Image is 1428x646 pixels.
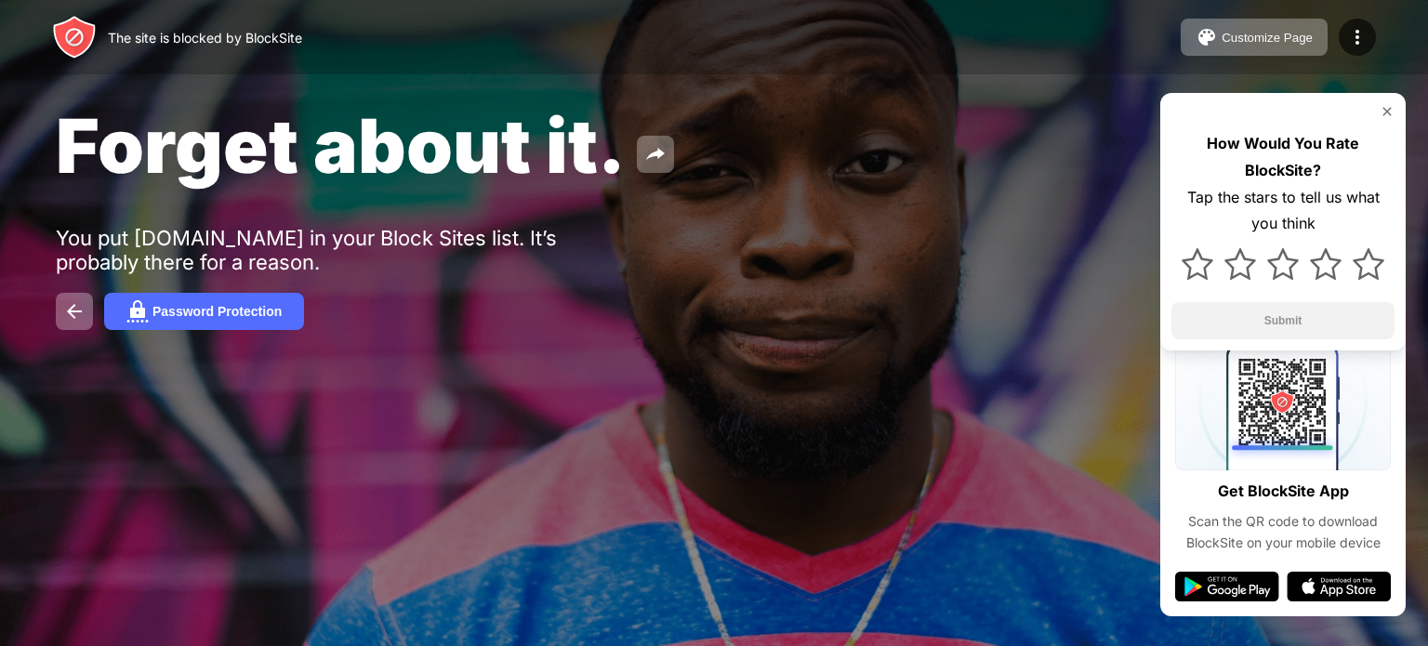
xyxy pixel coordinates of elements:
[1181,19,1328,56] button: Customize Page
[1380,104,1395,119] img: rate-us-close.svg
[1224,248,1256,280] img: star.svg
[52,15,97,59] img: header-logo.svg
[1287,572,1391,601] img: app-store.svg
[1175,572,1279,601] img: google-play.svg
[104,293,304,330] button: Password Protection
[1182,248,1213,280] img: star.svg
[108,30,302,46] div: The site is blocked by BlockSite
[1171,184,1395,238] div: Tap the stars to tell us what you think
[644,143,667,165] img: share.svg
[126,300,149,323] img: password.svg
[152,304,282,319] div: Password Protection
[63,300,86,323] img: back.svg
[1218,478,1349,505] div: Get BlockSite App
[56,226,630,274] div: You put [DOMAIN_NAME] in your Block Sites list. It’s probably there for a reason.
[1346,26,1368,48] img: menu-icon.svg
[1175,511,1391,553] div: Scan the QR code to download BlockSite on your mobile device
[1310,248,1342,280] img: star.svg
[1222,31,1313,45] div: Customize Page
[1171,130,1395,184] div: How Would You Rate BlockSite?
[1353,248,1384,280] img: star.svg
[1196,26,1218,48] img: pallet.svg
[56,100,626,191] span: Forget about it.
[1267,248,1299,280] img: star.svg
[1171,302,1395,339] button: Submit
